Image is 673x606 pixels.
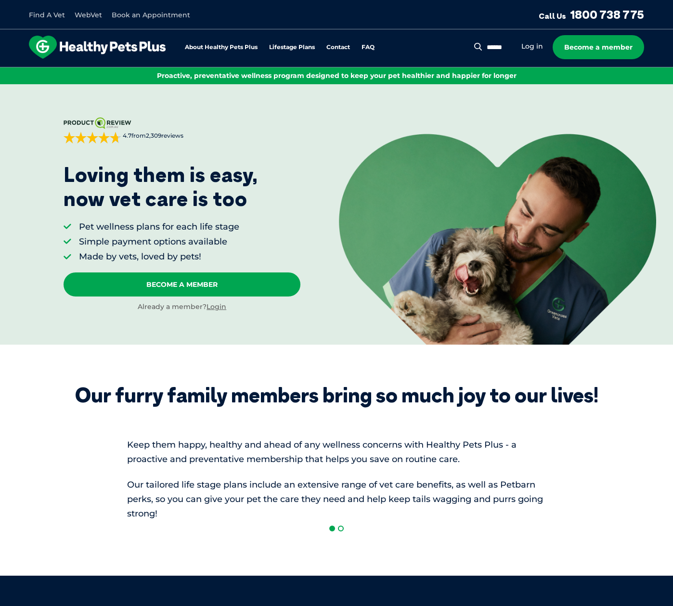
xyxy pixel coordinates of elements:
[521,42,543,51] a: Log in
[553,35,644,59] a: Become a member
[539,11,566,21] span: Call Us
[64,132,121,143] div: 4.7 out of 5 stars
[157,71,517,80] span: Proactive, preventative wellness program designed to keep your pet healthier and happier for longer
[64,302,300,312] div: Already a member?
[185,44,258,51] a: About Healthy Pets Plus
[146,132,183,139] span: 2,309 reviews
[75,11,102,19] a: WebVet
[64,272,300,297] a: Become A Member
[207,302,226,311] a: Login
[79,221,239,233] li: Pet wellness plans for each life stage
[79,251,239,263] li: Made by vets, loved by pets!
[339,134,656,345] img: <p>Loving them is easy, <br /> now vet care is too</p>
[64,163,258,211] p: Loving them is easy, now vet care is too
[29,36,166,59] img: hpp-logo
[326,44,350,51] a: Contact
[64,117,300,143] a: 4.7from2,309reviews
[75,383,598,407] div: Our furry family members bring so much joy to our lives!
[127,439,517,464] span: Keep them happy, healthy and ahead of any wellness concerns with Healthy Pets Plus - a proactive ...
[269,44,315,51] a: Lifestage Plans
[123,132,131,139] strong: 4.7
[539,7,644,22] a: Call Us1800 738 775
[121,132,183,140] span: from
[127,479,543,519] span: Our tailored life stage plans include an extensive range of vet care benefits, as well as Petbarn...
[112,11,190,19] a: Book an Appointment
[79,236,239,248] li: Simple payment options available
[362,44,375,51] a: FAQ
[29,11,65,19] a: Find A Vet
[472,42,484,52] button: Search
